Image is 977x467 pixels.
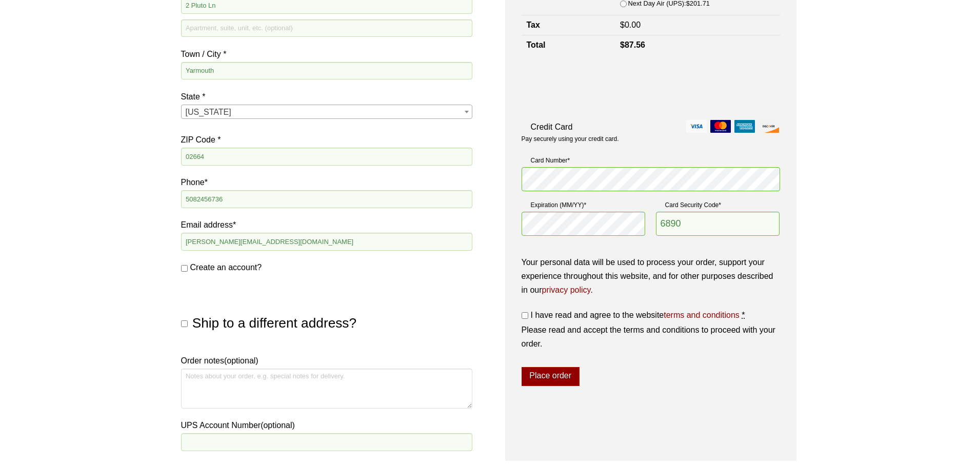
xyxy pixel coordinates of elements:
label: UPS Account Number [181,418,472,432]
span: $ [620,40,625,49]
label: State [181,90,472,104]
p: Pay securely using your credit card. [522,135,780,144]
span: Create an account? [190,263,262,272]
span: $ [620,21,625,29]
bdi: 0.00 [620,21,641,29]
fieldset: Payment Info [522,152,780,245]
label: Card Security Code [656,200,780,210]
span: (optional) [224,356,258,365]
input: Ship to a different address? [181,320,188,327]
span: State [181,105,472,119]
a: privacy policy [542,286,591,294]
button: Place order [522,367,580,387]
input: Apartment, suite, unit, etc. (optional) [181,19,472,37]
abbr: required [742,311,745,319]
p: Your personal data will be used to process your order, support your experience throughout this we... [522,255,780,297]
label: Credit Card [522,120,780,134]
label: Town / City [181,47,472,61]
label: Email address [181,218,472,232]
img: amex [734,120,755,133]
span: (optional) [261,421,295,430]
input: CSC [656,212,780,236]
a: terms and conditions [664,311,740,319]
th: Total [522,35,615,55]
label: Order notes [181,354,472,368]
label: Expiration (MM/YY) [522,200,646,210]
span: I have read and agree to the website [531,311,740,319]
img: visa [686,120,707,133]
label: Phone [181,175,472,189]
img: discover [759,120,779,133]
img: mastercard [710,120,731,133]
input: Create an account? [181,265,188,272]
label: ZIP Code [181,133,472,147]
span: Massachusetts [182,105,472,119]
iframe: reCAPTCHA [522,66,677,106]
span: Ship to a different address? [192,315,356,331]
bdi: 87.56 [620,40,645,49]
p: Please read and accept the terms and conditions to proceed with your order. [522,323,780,351]
th: Tax [522,15,615,35]
input: I have read and agree to the websiteterms and conditions * [522,312,528,319]
label: Card Number [522,155,780,166]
